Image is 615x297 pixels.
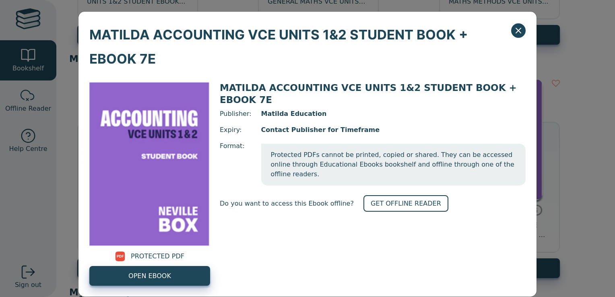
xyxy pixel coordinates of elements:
span: Format: [220,141,252,186]
button: Close [511,23,526,38]
span: Matilda Education [261,109,526,119]
a: GET OFFLINE READER [363,195,448,212]
span: Protected PDFs cannot be printed, copied or shared. They can be accessed online through Education... [261,144,526,186]
span: MATILDA ACCOUNTING VCE UNITS 1&2 STUDENT BOOK + EBOOK 7E [220,82,517,105]
span: PROTECTED PDF [131,252,184,261]
span: MATILDA ACCOUNTING VCE UNITS 1&2 STUDENT BOOK + EBOOK 7E [89,23,511,71]
span: Contact Publisher for Timeframe [261,125,526,135]
span: OPEN EBOOK [128,271,171,281]
span: Publisher: [220,109,252,119]
img: pdf.svg [115,252,125,261]
div: Do you want to access this Ebook offline? [220,195,526,212]
img: 0cad7d70-4380-4b94-b35e-c08e2cb8fa8b.png [89,82,210,247]
a: OPEN EBOOK [89,266,210,286]
span: Expiry: [220,125,252,135]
